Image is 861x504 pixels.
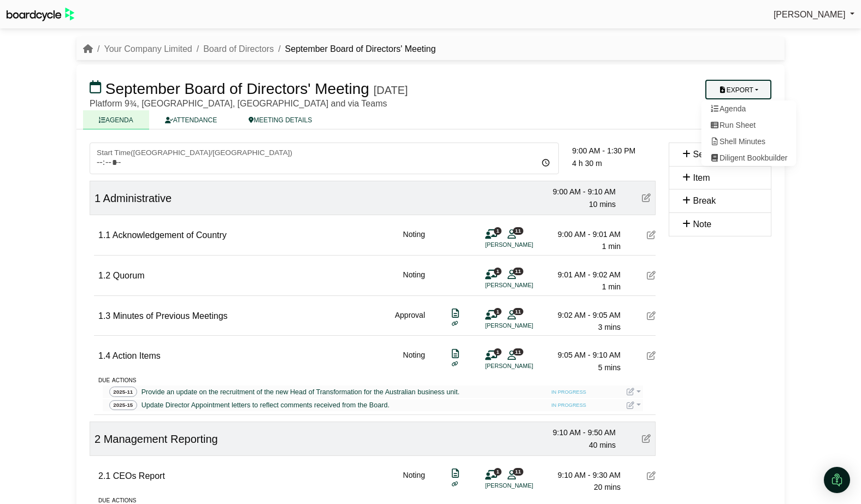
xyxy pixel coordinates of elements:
[113,471,165,481] span: CEOs Report
[95,192,101,204] span: 1
[83,110,149,129] a: AGENDA
[513,468,523,475] span: 11
[705,80,771,99] button: Export
[494,227,502,234] span: 1
[485,361,567,371] li: [PERSON_NAME]
[494,468,502,475] span: 1
[403,469,425,494] div: Noting
[485,321,567,330] li: [PERSON_NAME]
[513,348,523,355] span: 11
[403,269,425,293] div: Noting
[598,323,621,331] span: 3 mins
[824,467,850,493] div: Open Intercom Messenger
[203,44,274,54] a: Board of Directors
[544,269,621,281] div: 9:01 AM - 9:02 AM
[7,8,74,21] img: BoardcycleBlackGreen-aaafeed430059cb809a45853b8cf6d952af9d84e6e89e1f1685b34bfd5cb7d64.svg
[548,401,589,410] span: IN PROGRESS
[403,228,425,253] div: Noting
[90,99,387,108] span: Platform 9¾, [GEOGRAPHIC_DATA], [GEOGRAPHIC_DATA] and via Teams
[109,387,137,397] span: 2025-11
[544,469,621,481] div: 9:10 AM - 9:30 AM
[572,159,601,168] span: 4 h 30 m
[113,271,145,280] span: Quorum
[233,110,328,129] a: MEETING DETAILS
[494,308,502,315] span: 1
[113,351,161,360] span: Action Items
[539,426,616,438] div: 9:10 AM - 9:50 AM
[494,268,502,275] span: 1
[109,400,137,411] span: 2025-15
[83,42,436,56] nav: breadcrumb
[403,349,425,373] div: Noting
[98,271,110,280] span: 1.2
[513,268,523,275] span: 11
[602,242,621,251] span: 1 min
[594,483,621,491] span: 20 mins
[149,110,233,129] a: ATTENDANCE
[544,309,621,321] div: 9:02 AM - 9:05 AM
[544,349,621,361] div: 9:05 AM - 9:10 AM
[98,471,110,481] span: 2.1
[395,309,425,334] div: Approval
[103,192,172,204] span: Administrative
[589,200,616,209] span: 10 mins
[774,10,846,19] span: [PERSON_NAME]
[113,230,227,240] span: Acknowledgement of Country
[105,80,369,97] span: September Board of Directors' Meeting
[701,150,797,166] a: Diligent Bookbuilder
[113,311,228,321] span: Minutes of Previous Meetings
[104,433,218,445] span: Management Reporting
[572,145,656,157] div: 9:00 AM - 1:30 PM
[485,481,567,490] li: [PERSON_NAME]
[494,348,502,355] span: 1
[139,387,462,398] a: Provide an update on the recruitment of the new Head of Transformation for the Australian busines...
[95,433,101,445] span: 2
[98,230,110,240] span: 1.1
[274,42,436,56] li: September Board of Directors' Meeting
[693,196,716,205] span: Break
[374,84,408,97] div: [DATE]
[98,351,110,360] span: 1.4
[701,117,797,133] a: Run Sheet
[139,400,392,411] a: Update Director Appointment letters to reflect comments received from the Board.
[513,308,523,315] span: 11
[485,240,567,250] li: [PERSON_NAME]
[485,281,567,290] li: [PERSON_NAME]
[539,186,616,198] div: 9:00 AM - 9:10 AM
[98,373,656,386] div: due actions
[104,44,192,54] a: Your Company Limited
[701,100,797,117] a: Agenda
[548,388,589,397] span: IN PROGRESS
[544,228,621,240] div: 9:00 AM - 9:01 AM
[513,227,523,234] span: 11
[602,282,621,291] span: 1 min
[598,363,621,372] span: 5 mins
[774,8,854,22] a: [PERSON_NAME]
[693,173,710,182] span: Item
[693,220,711,229] span: Note
[701,133,797,150] a: Shell Minutes
[98,311,110,321] span: 1.3
[589,441,616,449] span: 40 mins
[693,150,722,159] span: Section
